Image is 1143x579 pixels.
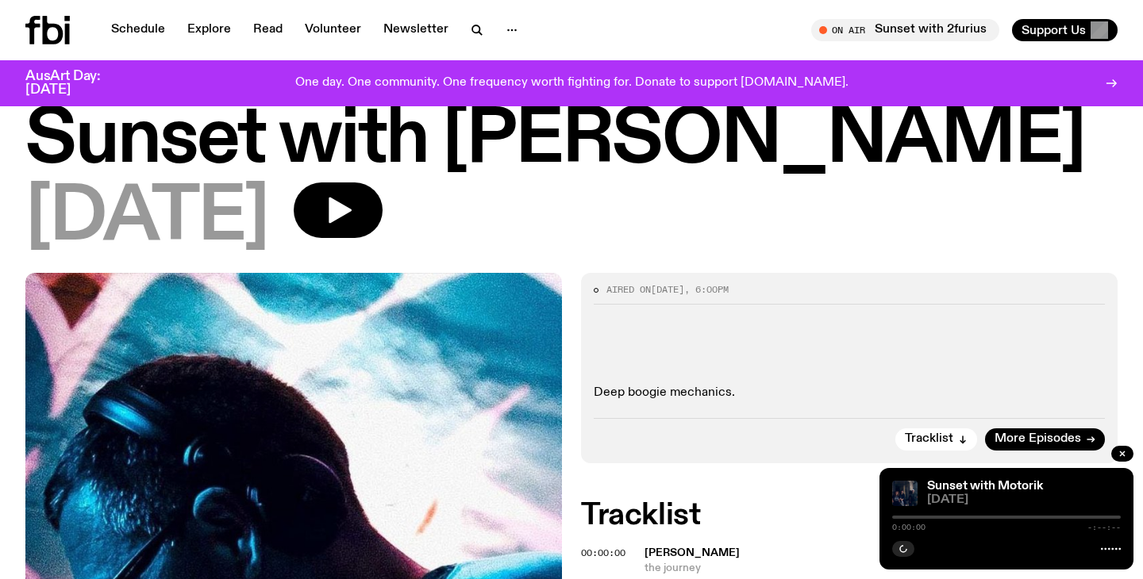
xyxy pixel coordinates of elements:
[645,561,1118,576] span: the journey
[25,182,268,254] span: [DATE]
[581,501,1118,530] h2: Tracklist
[295,19,371,41] a: Volunteer
[178,19,241,41] a: Explore
[1087,523,1121,531] span: -:--:--
[295,76,849,90] p: One day. One community. One frequency worth fighting for. Donate to support [DOMAIN_NAME].
[1022,23,1086,37] span: Support Us
[905,433,953,445] span: Tracklist
[606,283,651,296] span: Aired on
[995,433,1081,445] span: More Episodes
[985,428,1105,451] a: More Episodes
[684,283,729,296] span: , 6:00pm
[25,105,1118,176] h1: Sunset with [PERSON_NAME]
[927,480,1043,493] a: Sunset with Motorik
[1012,19,1118,41] button: Support Us
[651,283,684,296] span: [DATE]
[895,428,977,451] button: Tracklist
[811,19,999,41] button: On AirSunset with 2furius
[927,494,1121,506] span: [DATE]
[892,523,926,531] span: 0:00:00
[645,547,740,558] span: [PERSON_NAME]
[102,19,175,41] a: Schedule
[594,385,1105,401] p: Deep boogie mechanics.
[581,549,625,558] button: 00:00:00
[374,19,458,41] a: Newsletter
[244,19,292,41] a: Read
[581,546,625,559] span: 00:00:00
[25,70,127,97] h3: AusArt Day: [DATE]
